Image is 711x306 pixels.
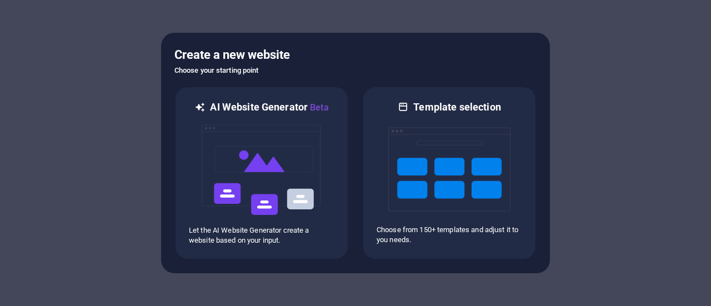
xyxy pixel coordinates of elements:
[308,102,329,113] span: Beta
[210,101,328,114] h6: AI Website Generator
[174,86,349,260] div: AI Website GeneratorBetaaiLet the AI Website Generator create a website based on your input.
[362,86,537,260] div: Template selectionChoose from 150+ templates and adjust it to you needs.
[413,101,500,114] h6: Template selection
[377,225,522,245] p: Choose from 150+ templates and adjust it to you needs.
[201,114,323,225] img: ai
[174,46,537,64] h5: Create a new website
[189,225,334,245] p: Let the AI Website Generator create a website based on your input.
[174,64,537,77] h6: Choose your starting point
